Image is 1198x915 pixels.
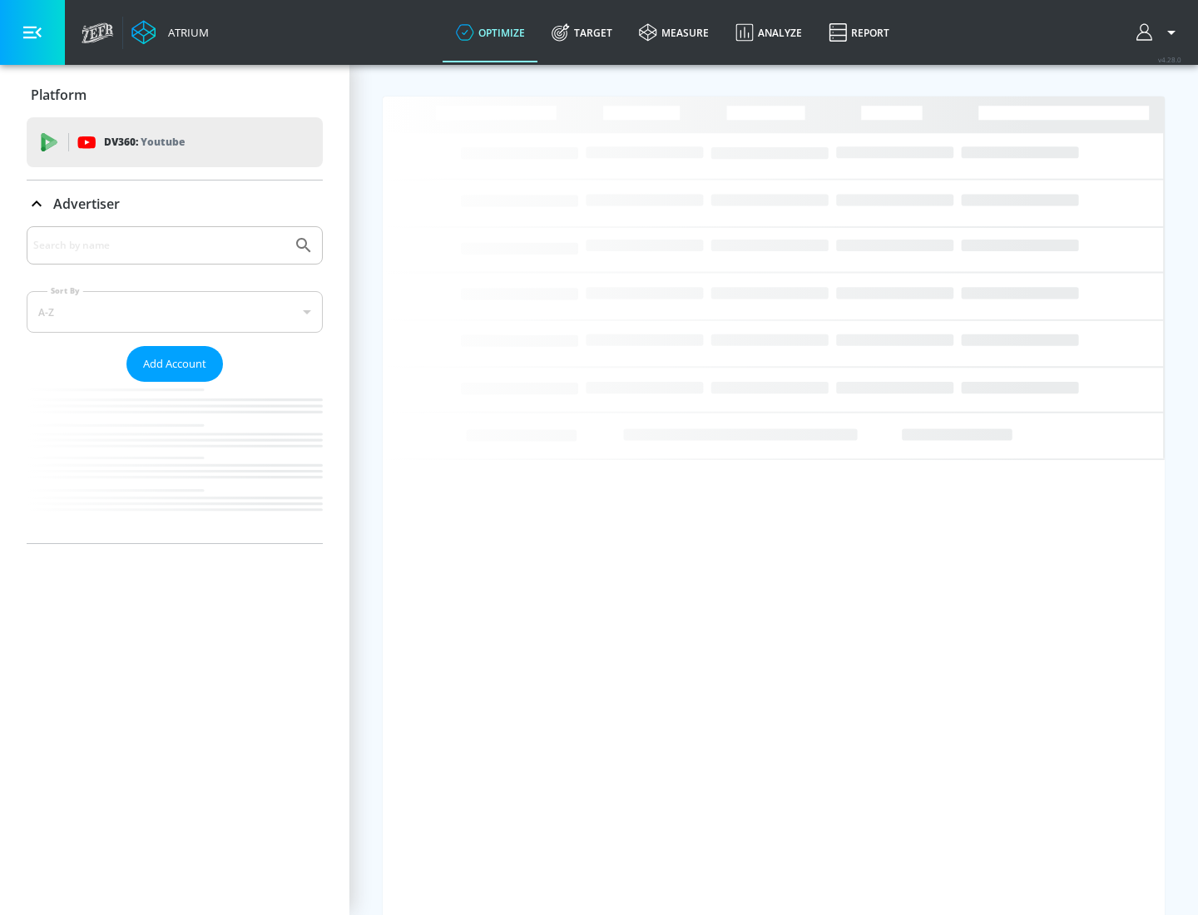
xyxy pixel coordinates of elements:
button: Add Account [126,346,223,382]
div: A-Z [27,291,323,333]
input: Search by name [33,235,285,256]
nav: list of Advertiser [27,382,323,543]
a: Analyze [722,2,815,62]
div: Atrium [161,25,209,40]
div: Platform [27,72,323,118]
a: Target [538,2,626,62]
div: Advertiser [27,226,323,543]
span: Add Account [143,354,206,373]
a: Atrium [131,20,209,45]
p: Advertiser [53,195,120,213]
span: v 4.28.0 [1158,55,1181,64]
a: measure [626,2,722,62]
a: optimize [443,2,538,62]
div: Advertiser [27,181,323,227]
a: Report [815,2,903,62]
p: DV360: [104,133,185,151]
label: Sort By [47,285,83,296]
p: Platform [31,86,87,104]
div: DV360: Youtube [27,117,323,167]
p: Youtube [141,133,185,151]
